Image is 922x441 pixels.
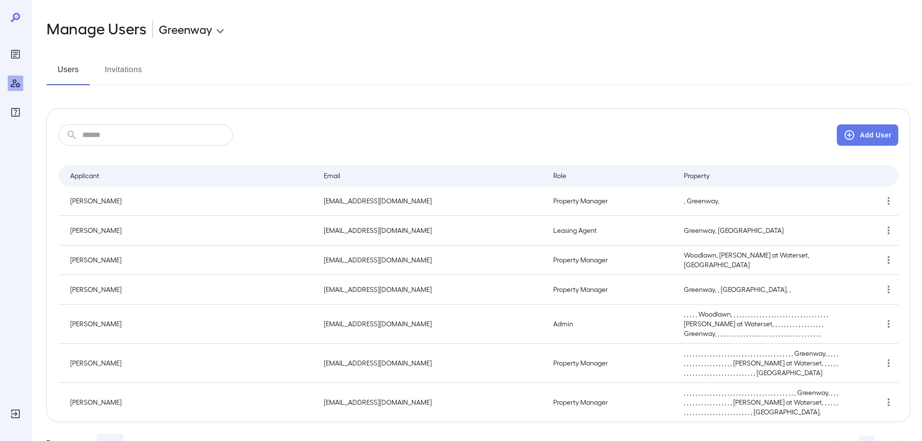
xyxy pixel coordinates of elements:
[324,226,538,235] p: [EMAIL_ADDRESS][DOMAIN_NAME]
[70,358,308,368] p: [PERSON_NAME]
[553,226,668,235] p: Leasing Agent
[316,165,546,186] th: Email
[324,358,538,368] p: [EMAIL_ADDRESS][DOMAIN_NAME]
[553,319,668,329] p: Admin
[324,285,538,294] p: [EMAIL_ADDRESS][DOMAIN_NAME]
[8,105,23,120] div: FAQ
[684,250,840,270] p: Woodlawn, [PERSON_NAME] at Waterset, [GEOGRAPHIC_DATA]
[159,21,212,37] p: Greenway
[684,388,840,417] p: , , , , , , , , , , , , , , , , , , , , , , , , , , , , , , , , , , , , , , , Greenway, , , , , ,...
[545,165,676,186] th: Role
[70,255,308,265] p: [PERSON_NAME]
[70,196,308,206] p: [PERSON_NAME]
[553,358,668,368] p: Property Manager
[684,285,840,294] p: Greenway, , [GEOGRAPHIC_DATA], ,
[553,255,668,265] p: Property Manager
[70,285,308,294] p: [PERSON_NAME]
[324,319,538,329] p: [EMAIL_ADDRESS][DOMAIN_NAME]
[553,285,668,294] p: Property Manager
[324,397,538,407] p: [EMAIL_ADDRESS][DOMAIN_NAME]
[8,46,23,62] div: Reports
[8,76,23,91] div: Manage Users
[70,397,308,407] p: [PERSON_NAME]
[324,255,538,265] p: [EMAIL_ADDRESS][DOMAIN_NAME]
[837,124,898,146] button: Add User
[46,19,147,39] h2: Manage Users
[684,226,840,235] p: Greenway, [GEOGRAPHIC_DATA]
[102,62,145,85] button: Invitations
[70,226,308,235] p: [PERSON_NAME]
[553,397,668,407] p: Property Manager
[70,319,308,329] p: [PERSON_NAME]
[46,62,90,85] button: Users
[324,196,538,206] p: [EMAIL_ADDRESS][DOMAIN_NAME]
[684,349,840,378] p: , , , , , , , , , , , , , , , , , , , , , , , , , , , , , , , , , , , , , , Greenway, , , , , , ,...
[59,165,898,422] table: simple table
[59,165,316,186] th: Applicant
[676,165,848,186] th: Property
[684,309,840,338] p: , , , , , Woodlawn, , , , , , , , , , , , , , , , , , , , , , , , , , , , , , , , , , [PERSON_NAM...
[553,196,668,206] p: Property Manager
[684,196,840,206] p: , Greenway,
[8,406,23,422] div: Log Out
